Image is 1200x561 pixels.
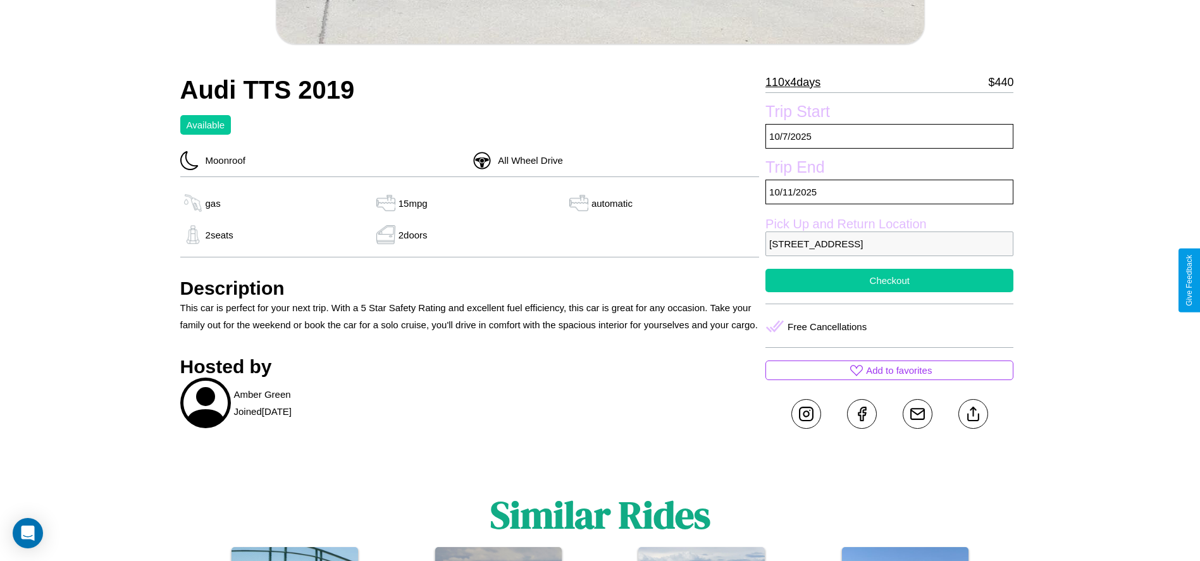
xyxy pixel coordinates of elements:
[206,195,221,212] p: gas
[788,318,867,335] p: Free Cancellations
[765,269,1013,292] button: Checkout
[187,116,225,133] p: Available
[206,226,233,244] p: 2 seats
[765,102,1013,124] label: Trip Start
[566,194,591,213] img: gas
[866,362,932,379] p: Add to favorites
[234,386,291,403] p: Amber Green
[988,72,1013,92] p: $ 440
[199,152,245,169] p: Moonroof
[765,180,1013,204] p: 10 / 11 / 2025
[490,489,710,541] h1: Similar Rides
[765,231,1013,256] p: [STREET_ADDRESS]
[373,194,399,213] img: gas
[492,152,563,169] p: All Wheel Drive
[399,195,428,212] p: 15 mpg
[180,76,760,104] h2: Audi TTS 2019
[765,72,820,92] p: 110 x 4 days
[180,356,760,378] h3: Hosted by
[399,226,428,244] p: 2 doors
[765,124,1013,149] p: 10 / 7 / 2025
[591,195,633,212] p: automatic
[234,403,292,420] p: Joined [DATE]
[765,361,1013,380] button: Add to favorites
[765,217,1013,231] label: Pick Up and Return Location
[180,278,760,299] h3: Description
[180,194,206,213] img: gas
[373,225,399,244] img: gas
[765,158,1013,180] label: Trip End
[13,518,43,548] div: Open Intercom Messenger
[180,225,206,244] img: gas
[180,299,760,333] p: This car is perfect for your next trip. With a 5 Star Safety Rating and excellent fuel efficiency...
[1185,255,1194,306] div: Give Feedback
